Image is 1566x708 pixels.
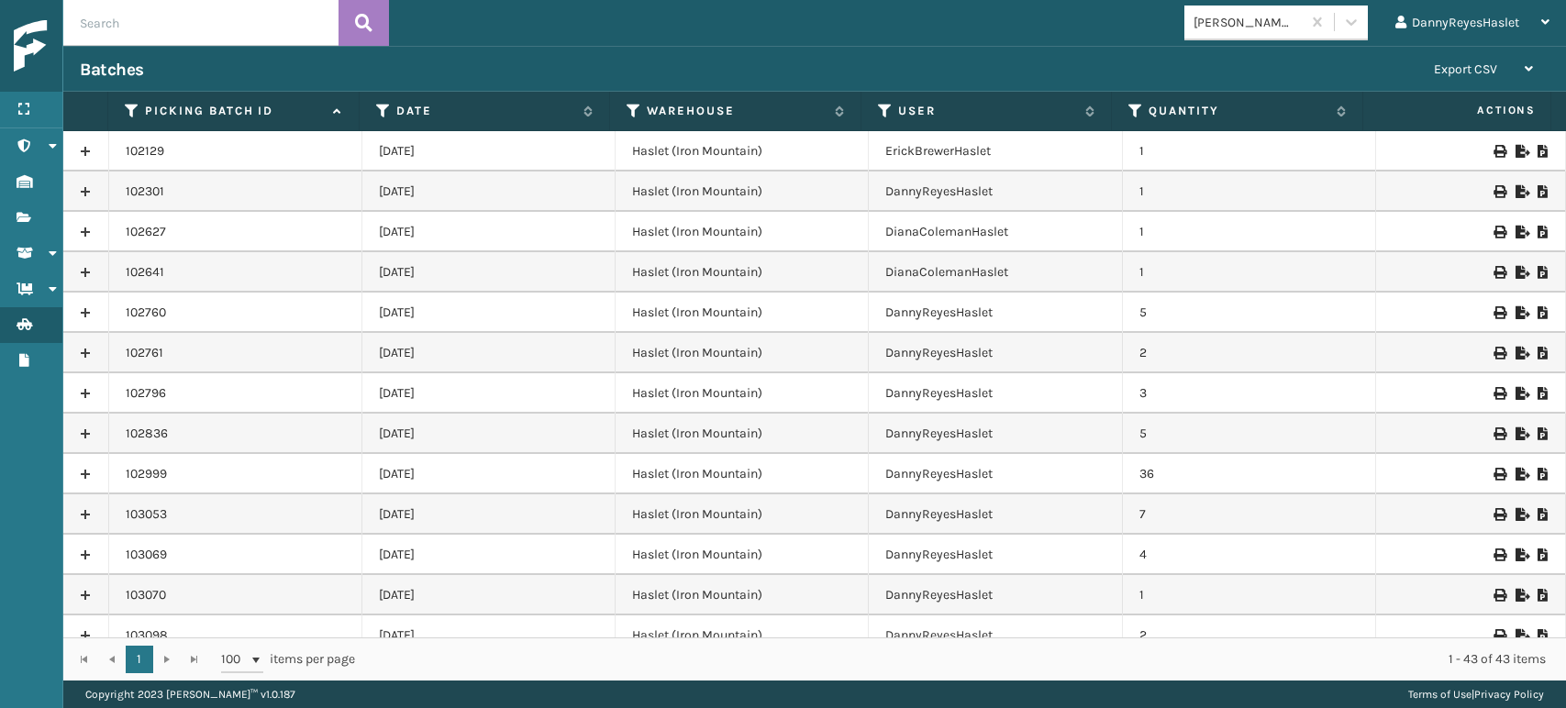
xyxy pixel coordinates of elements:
[1434,61,1497,77] span: Export CSV
[109,212,362,252] td: 102627
[1516,589,1527,602] i: Export to .xls
[109,373,362,414] td: 102796
[869,293,1122,333] td: DannyReyesHaslet
[109,171,362,212] td: 102301
[616,171,869,212] td: Haslet (Iron Mountain)
[1149,103,1327,119] label: Quantity
[1369,95,1547,126] span: Actions
[1516,427,1527,440] i: Export to .xls
[616,252,869,293] td: Haslet (Iron Mountain)
[109,615,362,656] td: 103098
[869,171,1122,212] td: DannyReyesHaslet
[898,103,1077,119] label: User
[145,103,324,119] label: Picking batch ID
[109,414,362,454] td: 102836
[1516,306,1527,319] i: Export to .xls
[1494,508,1505,521] i: Print Picklist Labels
[362,252,616,293] td: [DATE]
[1538,266,1549,279] i: Print Picklist
[362,171,616,212] td: [DATE]
[1494,347,1505,360] i: Print Picklist Labels
[1123,252,1376,293] td: 1
[362,333,616,373] td: [DATE]
[1494,266,1505,279] i: Print Picklist Labels
[1123,575,1376,615] td: 1
[362,373,616,414] td: [DATE]
[80,59,144,81] h3: Batches
[616,494,869,535] td: Haslet (Iron Mountain)
[109,575,362,615] td: 103070
[1538,387,1549,400] i: Print Picklist
[1123,454,1376,494] td: 36
[1494,548,1505,561] i: Print Picklist Labels
[1494,185,1505,198] i: Print Picklist Labels
[869,252,1122,293] td: DianaColemanHaslet
[381,650,1546,669] div: 1 - 43 of 43 items
[396,103,575,119] label: Date
[1516,629,1527,642] i: Export to .xls
[869,373,1122,414] td: DannyReyesHaslet
[1516,468,1527,481] i: Export to .xls
[1538,548,1549,561] i: Print Picklist
[14,20,179,72] img: logo
[362,535,616,575] td: [DATE]
[221,646,355,673] span: items per page
[616,414,869,454] td: Haslet (Iron Mountain)
[616,212,869,252] td: Haslet (Iron Mountain)
[1538,347,1549,360] i: Print Picklist
[109,131,362,171] td: 102129
[1538,629,1549,642] i: Print Picklist
[1516,548,1527,561] i: Export to .xls
[109,494,362,535] td: 103053
[1408,688,1472,701] a: Terms of Use
[1494,306,1505,319] i: Print Picklist Labels
[616,333,869,373] td: Haslet (Iron Mountain)
[1123,535,1376,575] td: 4
[869,333,1122,373] td: DannyReyesHaslet
[1538,145,1549,158] i: Print Picklist
[1494,629,1505,642] i: Print Picklist Labels
[1123,414,1376,454] td: 5
[1538,427,1549,440] i: Print Picklist
[1538,468,1549,481] i: Print Picklist
[1123,494,1376,535] td: 7
[1494,226,1505,238] i: Print Picklist Labels
[126,646,153,673] a: 1
[109,333,362,373] td: 102761
[1494,387,1505,400] i: Print Picklist Labels
[109,535,362,575] td: 103069
[1123,333,1376,373] td: 2
[1194,13,1303,32] div: [PERSON_NAME] Brands
[1494,145,1505,158] i: Print Picklist Labels
[616,575,869,615] td: Haslet (Iron Mountain)
[869,131,1122,171] td: ErickBrewerHaslet
[869,615,1122,656] td: DannyReyesHaslet
[362,615,616,656] td: [DATE]
[362,454,616,494] td: [DATE]
[869,494,1122,535] td: DannyReyesHaslet
[109,293,362,333] td: 102760
[362,575,616,615] td: [DATE]
[1408,680,1544,708] div: |
[362,212,616,252] td: [DATE]
[1538,185,1549,198] i: Print Picklist
[616,131,869,171] td: Haslet (Iron Mountain)
[1516,226,1527,238] i: Export to .xls
[1123,171,1376,212] td: 1
[1516,508,1527,521] i: Export to .xls
[1538,508,1549,521] i: Print Picklist
[85,680,295,708] p: Copyright 2023 [PERSON_NAME]™ v 1.0.187
[362,131,616,171] td: [DATE]
[869,535,1122,575] td: DannyReyesHaslet
[221,650,249,669] span: 100
[1516,185,1527,198] i: Export to .xls
[616,373,869,414] td: Haslet (Iron Mountain)
[1123,373,1376,414] td: 3
[1123,131,1376,171] td: 1
[1538,306,1549,319] i: Print Picklist
[1494,468,1505,481] i: Print Picklist Labels
[869,575,1122,615] td: DannyReyesHaslet
[362,414,616,454] td: [DATE]
[362,293,616,333] td: [DATE]
[869,454,1122,494] td: DannyReyesHaslet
